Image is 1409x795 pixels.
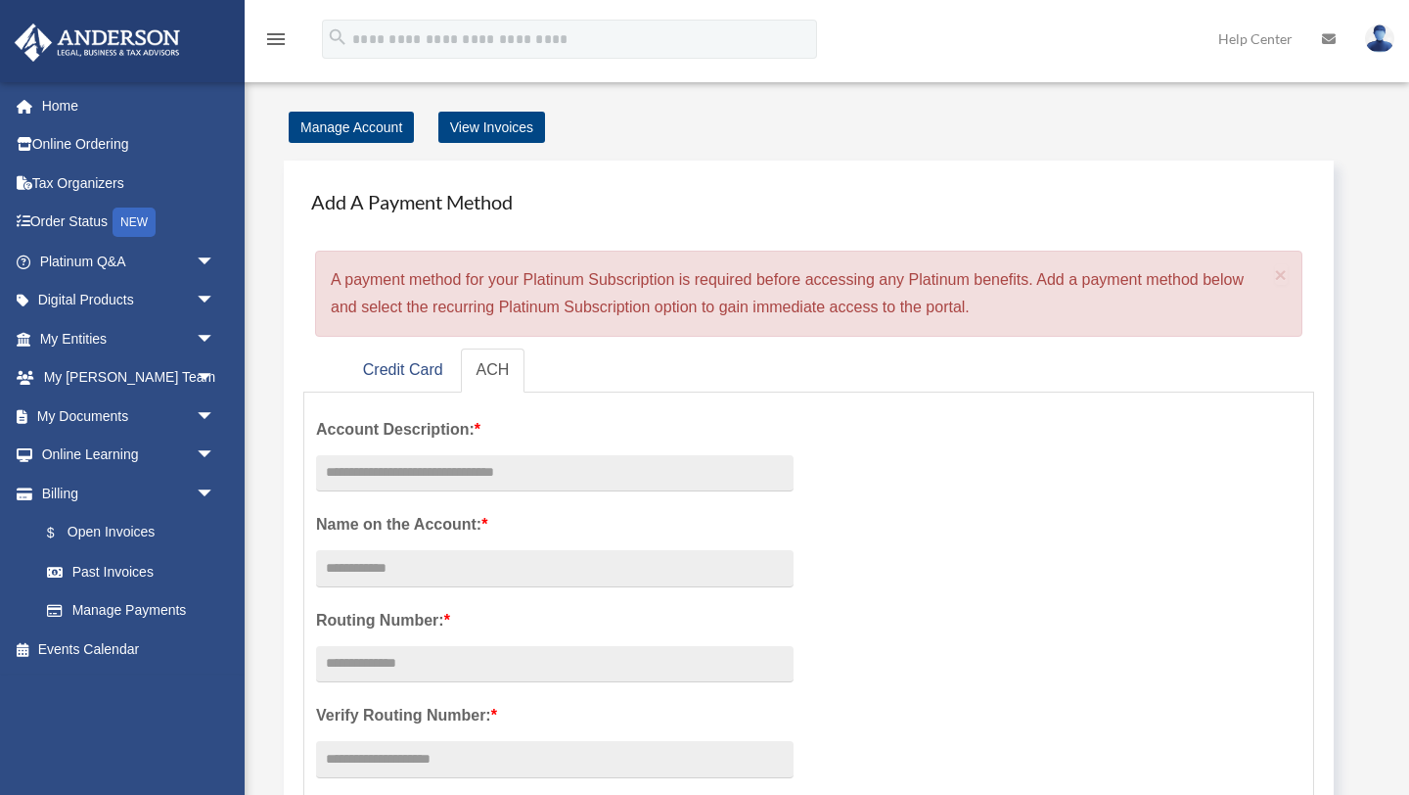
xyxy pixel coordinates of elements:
span: arrow_drop_down [196,242,235,282]
a: Manage Account [289,112,414,143]
span: arrow_drop_down [196,474,235,514]
img: User Pic [1365,24,1394,53]
span: arrow_drop_down [196,319,235,359]
label: Account Description: [316,416,794,444]
a: Online Ordering [14,125,245,164]
span: $ [58,521,68,545]
a: $Open Invoices [27,513,245,553]
a: My Documentsarrow_drop_down [14,397,245,436]
div: NEW [113,208,156,237]
label: Name on the Account: [316,511,794,538]
a: My Entitiesarrow_drop_down [14,319,245,358]
a: Credit Card [347,349,459,393]
a: Past Invoices [27,552,245,591]
i: search [327,26,348,48]
a: Order StatusNEW [14,203,245,243]
span: × [1275,263,1288,286]
a: Billingarrow_drop_down [14,474,245,513]
span: arrow_drop_down [196,436,235,476]
a: Manage Payments [27,591,235,631]
div: A payment method for your Platinum Subscription is required before accessing any Platinum benefit... [315,251,1302,337]
a: ACH [461,349,525,393]
h4: Add A Payment Method [303,180,1314,223]
a: View Invoices [438,112,545,143]
span: arrow_drop_down [196,281,235,321]
button: Close [1275,264,1288,285]
a: My [PERSON_NAME] Teamarrow_drop_down [14,358,245,397]
label: Routing Number: [316,607,794,634]
img: Anderson Advisors Platinum Portal [9,23,186,62]
a: Digital Productsarrow_drop_down [14,281,245,320]
a: Online Learningarrow_drop_down [14,436,245,475]
a: Home [14,86,245,125]
a: menu [264,34,288,51]
i: menu [264,27,288,51]
span: arrow_drop_down [196,397,235,437]
label: Verify Routing Number: [316,702,794,729]
a: Tax Organizers [14,164,245,203]
a: Events Calendar [14,630,245,669]
span: arrow_drop_down [196,358,235,398]
a: Platinum Q&Aarrow_drop_down [14,242,245,281]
